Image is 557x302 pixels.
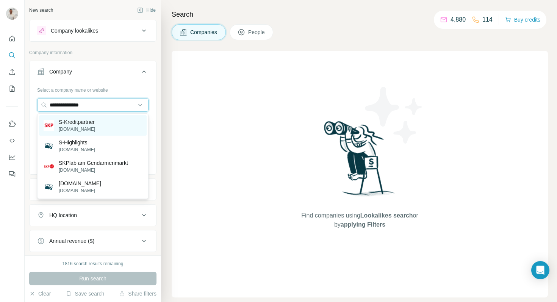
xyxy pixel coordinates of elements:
p: SKPlab am Gendarmenmarkt [59,159,128,167]
button: Feedback [6,167,18,181]
img: Avatar [6,8,18,20]
img: Surfe Illustration - Woman searching with binoculars [321,119,399,203]
span: Find companies using or by [299,211,420,229]
button: Use Surfe API [6,134,18,147]
span: People [248,28,266,36]
p: 114 [482,15,493,24]
div: 1816 search results remaining [63,260,124,267]
span: applying Filters [341,221,385,228]
div: Select a company name or website [37,84,149,94]
p: S-Kreditpartner [59,118,95,126]
button: Company lookalikes [30,22,156,40]
button: My lists [6,82,18,95]
button: Buy credits [505,14,540,25]
button: Company [30,63,156,84]
p: 4,880 [451,15,466,24]
img: Surfe Illustration - Stars [360,81,428,149]
p: [DOMAIN_NAME] [59,167,128,174]
img: SKP.community [44,182,54,192]
p: [DOMAIN_NAME] [59,126,95,133]
img: S-Kreditpartner [44,120,54,131]
button: Clear [29,290,51,297]
div: New search [29,7,53,14]
span: Companies [190,28,218,36]
button: Enrich CSV [6,65,18,79]
button: Search [6,49,18,62]
button: Use Surfe on LinkedIn [6,117,18,131]
p: [DOMAIN_NAME] [59,146,95,153]
div: HQ location [49,211,77,219]
img: S-Highlights [44,141,54,151]
p: [DOMAIN_NAME] [59,180,101,187]
span: Lookalikes search [360,212,413,219]
img: SKPlab am Gendarmenmarkt [44,161,54,172]
h4: Search [172,9,548,20]
p: [DOMAIN_NAME] [59,187,101,194]
p: S-Highlights [59,139,95,146]
button: Share filters [119,290,156,297]
button: Industry [30,180,156,199]
div: Annual revenue ($) [49,237,94,245]
p: Company information [29,49,156,56]
div: Company [49,68,72,75]
button: Hide [132,5,161,16]
button: Save search [66,290,104,297]
button: Dashboard [6,150,18,164]
button: Quick start [6,32,18,45]
button: Annual revenue ($) [30,232,156,250]
div: Open Intercom Messenger [531,261,549,279]
button: HQ location [30,206,156,224]
div: Company lookalikes [51,27,98,34]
